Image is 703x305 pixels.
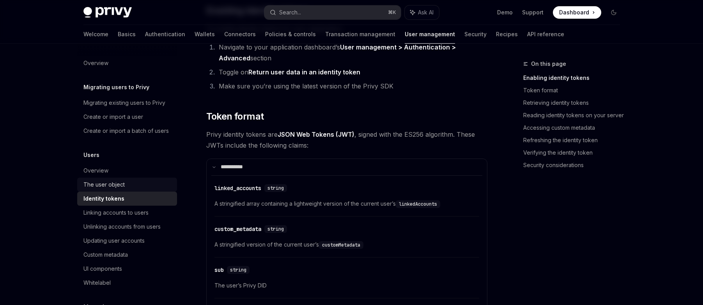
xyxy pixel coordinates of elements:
[83,278,111,287] div: Whitelabel
[216,42,487,63] li: Navigate to your application dashboard’s section
[405,25,455,44] a: User management
[214,281,479,290] span: The user’s Privy DID
[118,25,136,44] a: Basics
[464,25,487,44] a: Security
[248,68,360,76] strong: Return user data in an identity token
[77,192,177,206] a: Identity tokens
[214,199,479,208] span: A stringified array containing a lightweight version of the current user’s
[214,240,479,249] span: A stringified version of the current user’s
[523,146,626,159] a: Verifying the identity token
[523,97,626,109] a: Retrieving identity tokens
[531,59,566,69] span: On this page
[264,5,401,19] button: Search...⌘K
[214,266,224,274] div: sub
[319,241,363,249] code: customMetadata
[267,185,284,191] span: string
[77,276,177,290] a: Whitelabel
[553,6,601,19] a: Dashboard
[523,84,626,97] a: Token format
[83,208,149,217] div: Linking accounts to users
[559,9,589,16] span: Dashboard
[77,124,177,138] a: Create or import a batch of users
[265,25,316,44] a: Policies & controls
[83,264,122,273] div: UI components
[83,150,99,160] h5: Users
[83,166,108,175] div: Overview
[77,164,177,178] a: Overview
[496,25,518,44] a: Recipes
[83,83,149,92] h5: Migrating users to Privy
[405,5,439,19] button: Ask AI
[77,56,177,70] a: Overview
[83,7,132,18] img: dark logo
[77,220,177,234] a: Unlinking accounts from users
[279,8,301,17] div: Search...
[83,112,143,122] div: Create or import a user
[83,58,108,68] div: Overview
[396,200,440,208] code: linkedAccounts
[145,25,185,44] a: Authentication
[523,72,626,84] a: Enabling identity tokens
[195,25,215,44] a: Wallets
[206,110,264,123] span: Token format
[83,222,161,231] div: Unlinking accounts from users
[83,180,125,189] div: The user object
[523,134,626,146] a: Refreshing the identity token
[527,25,564,44] a: API reference
[77,96,177,110] a: Migrating existing users to Privy
[77,234,177,248] a: Updating user accounts
[418,9,434,16] span: Ask AI
[267,226,284,232] span: string
[523,122,626,134] a: Accessing custom metadata
[83,194,124,203] div: Identity tokens
[325,25,395,44] a: Transaction management
[83,25,108,44] a: Welcome
[83,250,128,259] div: Custom metadata
[77,178,177,192] a: The user object
[214,225,261,233] div: custom_metadata
[523,109,626,122] a: Reading identity tokens on your server
[77,110,177,124] a: Create or import a user
[214,184,261,192] div: linked_accounts
[83,98,165,108] div: Migrating existing users to Privy
[278,130,354,139] a: JSON Web Tokens (JWT)
[77,248,177,262] a: Custom metadata
[77,262,177,276] a: UI components
[83,236,145,245] div: Updating user accounts
[224,25,256,44] a: Connectors
[216,81,487,92] li: Make sure you’re using the latest version of the Privy SDK
[230,267,246,273] span: string
[497,9,513,16] a: Demo
[83,126,169,136] div: Create or import a batch of users
[523,159,626,171] a: Security considerations
[216,67,487,78] li: Toggle on
[607,6,620,19] button: Toggle dark mode
[522,9,544,16] a: Support
[206,129,487,151] span: Privy identity tokens are , signed with the ES256 algorithm. These JWTs include the following cla...
[77,206,177,220] a: Linking accounts to users
[388,9,396,16] span: ⌘ K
